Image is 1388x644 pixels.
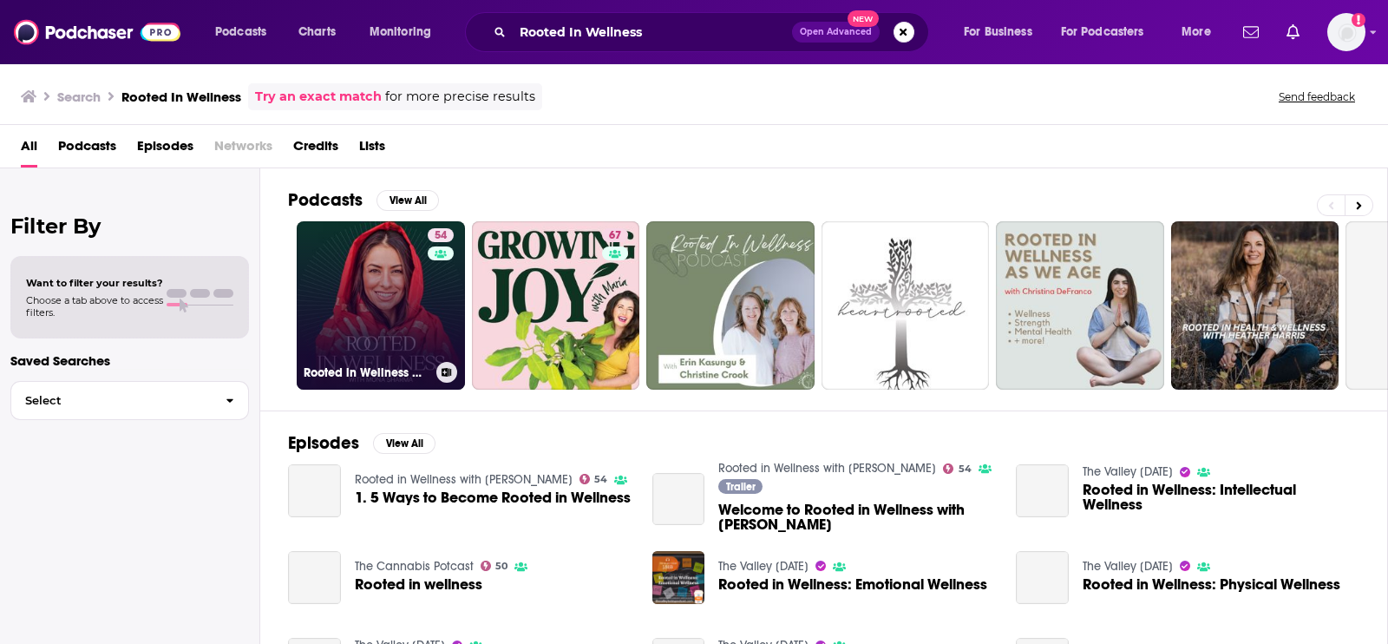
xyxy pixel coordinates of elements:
a: Lists [359,132,385,168]
span: For Podcasters [1061,20,1144,44]
a: Rooted in Wellness: Intellectual Wellness [1083,483,1359,512]
span: Monitoring [370,20,431,44]
button: Open AdvancedNew [792,22,880,43]
span: Logged in as nicole.koremenos [1327,13,1365,51]
a: Show notifications dropdown [1280,17,1306,47]
a: EpisodesView All [288,432,435,454]
button: open menu [203,18,289,46]
span: More [1182,20,1211,44]
button: View All [373,433,435,454]
a: Podcasts [58,132,116,168]
img: Rooted in Wellness: Emotional Wellness [652,551,705,604]
a: Rooted in wellness [355,577,482,592]
a: The Valley Today [718,559,809,574]
a: 54 [428,228,454,242]
a: Welcome to Rooted in Wellness with Mona Sharma [652,473,705,526]
span: Select [11,395,212,406]
a: Show notifications dropdown [1236,17,1266,47]
a: Rooted in Wellness: Physical Wellness [1016,551,1069,604]
a: Rooted in Wellness: Physical Wellness [1083,577,1340,592]
button: Select [10,381,249,420]
a: All [21,132,37,168]
span: 54 [435,227,447,245]
span: 54 [959,465,972,473]
a: Charts [287,18,346,46]
button: Show profile menu [1327,13,1365,51]
span: For Business [964,20,1032,44]
a: Rooted in Wellness with Mona Sharma [718,461,936,476]
a: Welcome to Rooted in Wellness with Mona Sharma [718,503,995,532]
a: 1. 5 Ways to Become Rooted in Wellness [288,464,341,517]
span: Trailer [726,482,756,492]
a: Rooted in Wellness: Emotional Wellness [718,577,987,592]
button: open menu [952,18,1054,46]
a: 54Rooted in Wellness with [PERSON_NAME] [297,221,465,390]
input: Search podcasts, credits, & more... [513,18,792,46]
a: 50 [481,561,508,571]
span: Open Advanced [800,28,872,36]
span: Charts [298,20,336,44]
a: Rooted in Wellness with Mona Sharma [355,472,573,487]
a: The Valley Today [1083,464,1173,479]
h3: Search [57,89,101,105]
button: open menu [357,18,454,46]
a: 54 [579,474,608,484]
span: 50 [495,562,507,570]
h2: Podcasts [288,189,363,211]
h2: Filter By [10,214,249,239]
span: Want to filter your results? [26,277,163,289]
a: The Valley Today [1083,559,1173,574]
h3: Rooted In Wellness [121,89,241,105]
button: Send feedback [1273,89,1360,104]
span: Choose a tab above to access filters. [26,294,163,319]
a: Episodes [137,132,193,168]
img: Podchaser - Follow, Share and Rate Podcasts [14,16,180,49]
h3: Rooted in Wellness with [PERSON_NAME] [304,365,429,380]
a: The Cannabis Potcast [355,559,474,574]
a: Rooted in Wellness: Intellectual Wellness [1016,464,1069,517]
a: 67 [602,228,628,242]
svg: Add a profile image [1352,13,1365,27]
img: User Profile [1327,13,1365,51]
span: Podcasts [215,20,266,44]
span: 67 [609,227,621,245]
span: Networks [214,132,272,168]
button: open menu [1169,18,1233,46]
a: 67 [472,221,640,390]
div: Search podcasts, credits, & more... [481,12,946,52]
a: Credits [293,132,338,168]
h2: Episodes [288,432,359,454]
span: New [848,10,879,27]
span: Welcome to Rooted in Wellness with [PERSON_NAME] [718,503,995,532]
a: Rooted in wellness [288,551,341,604]
a: PodcastsView All [288,189,439,211]
button: View All [376,190,439,211]
span: 54 [594,476,607,483]
a: 54 [943,463,972,474]
p: Saved Searches [10,352,249,369]
button: open menu [1050,18,1169,46]
a: 1. 5 Ways to Become Rooted in Wellness [355,490,631,505]
span: for more precise results [385,87,535,107]
a: Try an exact match [255,87,382,107]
